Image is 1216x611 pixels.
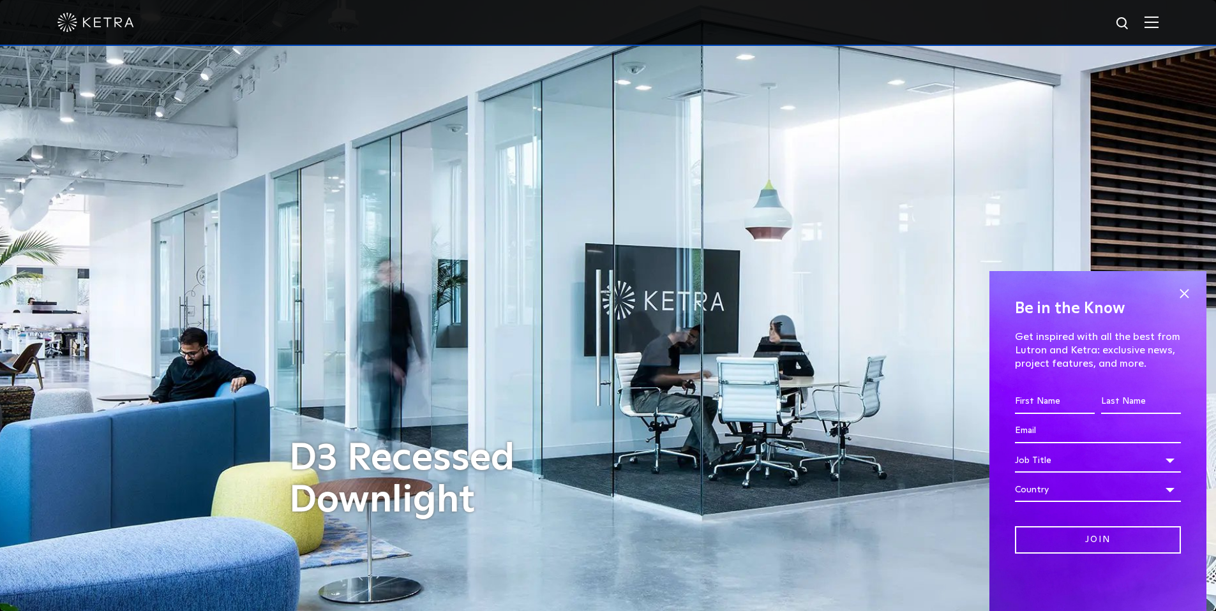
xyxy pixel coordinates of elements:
[1015,526,1181,554] input: Join
[1115,16,1131,32] img: search icon
[1015,390,1095,414] input: First Name
[1015,419,1181,443] input: Email
[1015,478,1181,502] div: Country
[1015,448,1181,473] div: Job Title
[57,13,134,32] img: ketra-logo-2019-white
[1101,390,1181,414] input: Last Name
[1145,16,1159,28] img: Hamburger%20Nav.svg
[1015,297,1181,321] h4: Be in the Know
[1015,330,1181,370] p: Get inspired with all the best from Lutron and Ketra: exclusive news, project features, and more.
[289,438,615,522] h1: D3 Recessed Downlight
